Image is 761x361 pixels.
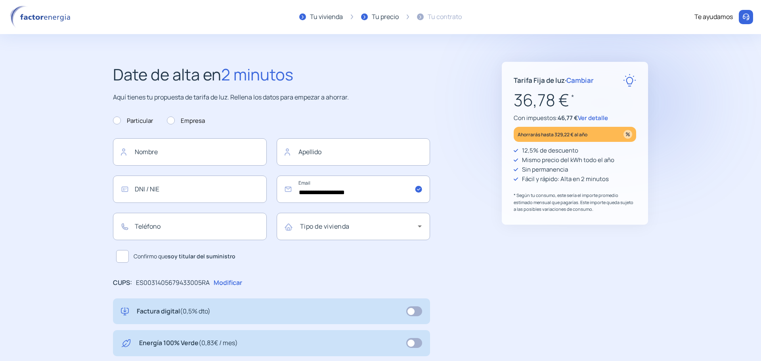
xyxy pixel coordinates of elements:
span: (0,5% dto) [180,307,210,315]
div: Tu precio [372,12,399,22]
img: llamar [742,13,750,21]
h2: Date de alta en [113,62,430,87]
p: Fácil y rápido: Alta en 2 minutos [522,174,609,184]
div: Tu contrato [428,12,462,22]
img: energy-green.svg [121,338,131,348]
p: Energía 100% Verde [139,338,238,348]
label: Particular [113,116,153,126]
b: soy titular del suministro [168,252,235,260]
img: logo factor [8,6,75,29]
p: CUPS: [113,278,132,288]
p: Con impuestos: [514,113,636,123]
div: Te ayudamos [694,12,733,22]
span: 46,77 € [558,114,578,122]
p: Mismo precio del kWh todo el año [522,155,614,165]
span: Confirmo que [134,252,235,261]
mat-label: Tipo de vivienda [300,222,350,231]
p: Modificar [214,278,242,288]
span: 2 minutos [221,63,293,85]
p: * Según tu consumo, este sería el importe promedio estimado mensual que pagarías. Este importe qu... [514,192,636,213]
span: Ver detalle [578,114,608,122]
span: (0,83€ / mes) [199,338,238,347]
p: 12,5% de descuento [522,146,578,155]
img: percentage_icon.svg [623,130,632,139]
p: Tarifa Fija de luz · [514,75,594,86]
img: rate-E.svg [623,74,636,87]
p: Sin permanencia [522,165,568,174]
p: Factura digital [137,306,210,317]
span: Cambiar [566,76,594,85]
img: digital-invoice.svg [121,306,129,317]
div: Tu vivienda [310,12,343,22]
p: Aquí tienes tu propuesta de tarifa de luz. Rellena los datos para empezar a ahorrar. [113,92,430,103]
p: 36,78 € [514,87,636,113]
label: Empresa [167,116,205,126]
p: ES0031405679433005RA [136,278,210,288]
p: Ahorrarás hasta 329,22 € al año [518,130,587,139]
